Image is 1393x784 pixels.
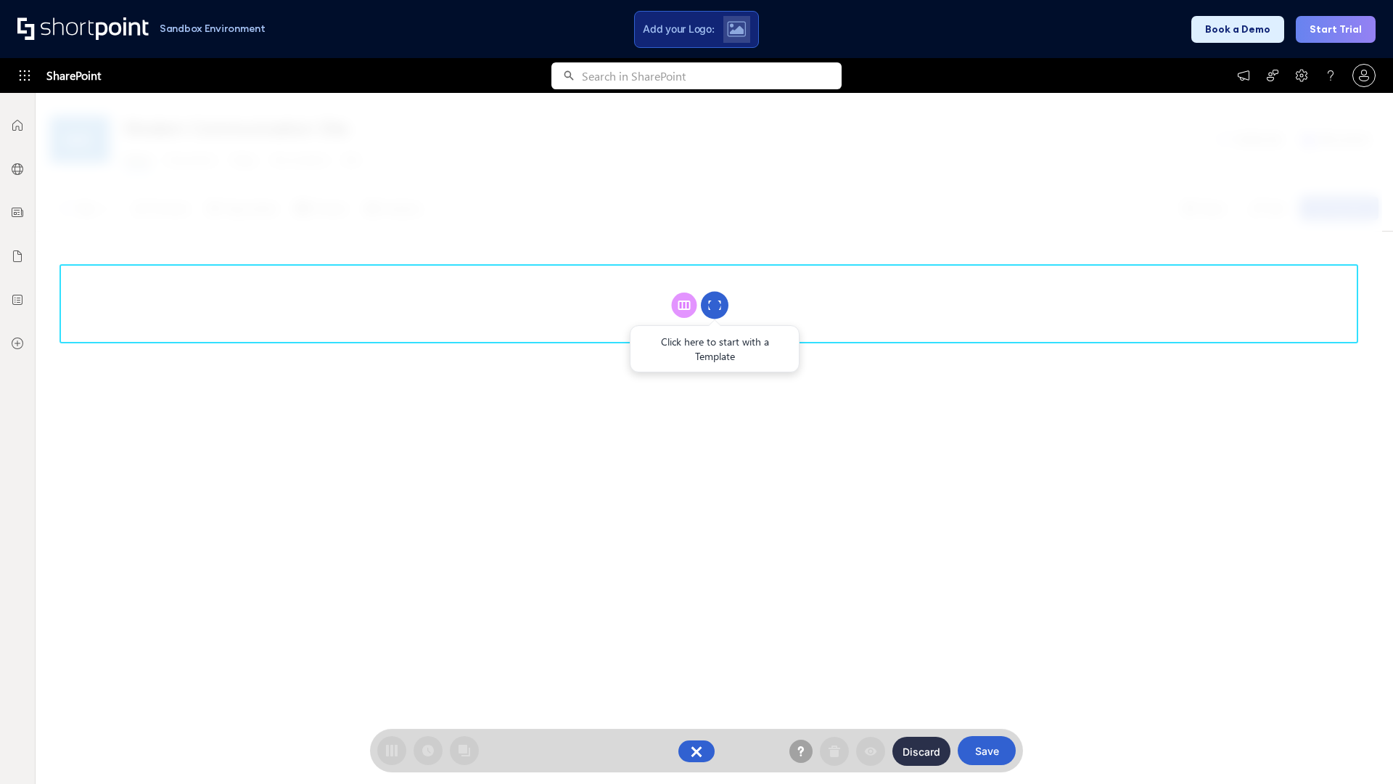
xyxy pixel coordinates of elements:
[1191,16,1284,43] button: Book a Demo
[892,737,950,766] button: Discard
[46,58,101,93] span: SharePoint
[727,21,746,37] img: Upload logo
[1320,714,1393,784] iframe: Chat Widget
[1296,16,1376,43] button: Start Trial
[582,62,842,89] input: Search in SharePoint
[958,736,1016,765] button: Save
[643,23,714,36] span: Add your Logo:
[160,25,266,33] h1: Sandbox Environment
